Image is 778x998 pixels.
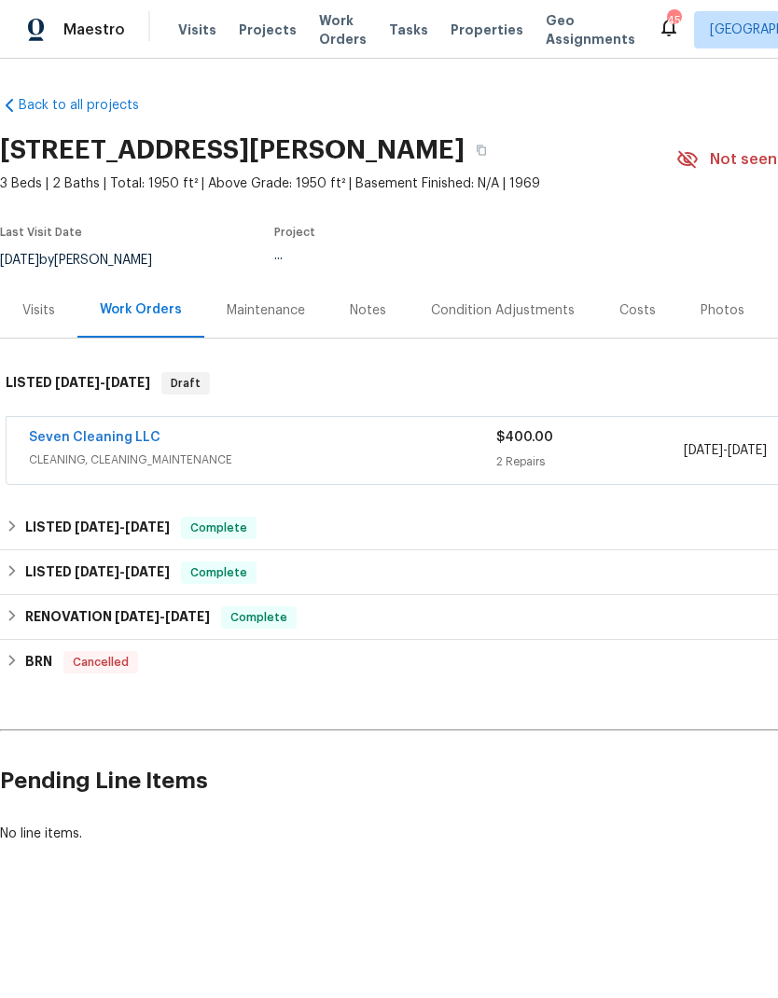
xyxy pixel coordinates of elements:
span: Draft [163,374,208,393]
div: Costs [619,301,656,320]
span: [DATE] [75,520,119,534]
span: [DATE] [125,565,170,578]
h6: BRN [25,651,52,673]
h6: LISTED [25,561,170,584]
span: - [684,441,767,460]
h6: RENOVATION [25,606,210,629]
span: Tasks [389,23,428,36]
span: $400.00 [496,431,553,444]
span: [DATE] [55,376,100,389]
span: - [55,376,150,389]
span: Geo Assignments [546,11,635,49]
span: Cancelled [65,653,136,672]
a: Seven Cleaning LLC [29,431,160,444]
span: Project [274,227,315,238]
span: - [75,565,170,578]
span: Visits [178,21,216,39]
span: Properties [451,21,523,39]
span: - [115,610,210,623]
span: Complete [183,563,255,582]
span: Complete [183,519,255,537]
span: Work Orders [319,11,367,49]
div: Maintenance [227,301,305,320]
span: Complete [223,608,295,627]
span: CLEANING, CLEANING_MAINTENANCE [29,450,496,469]
div: ... [274,249,632,262]
div: Work Orders [100,300,182,319]
h6: LISTED [6,372,150,395]
div: Notes [350,301,386,320]
span: [DATE] [75,565,119,578]
span: Maestro [63,21,125,39]
div: 2 Repairs [496,452,683,471]
span: Projects [239,21,297,39]
div: Condition Adjustments [431,301,575,320]
span: - [75,520,170,534]
span: [DATE] [115,610,160,623]
span: [DATE] [125,520,170,534]
h6: LISTED [25,517,170,539]
button: Copy Address [465,133,498,167]
span: [DATE] [684,444,723,457]
div: Visits [22,301,55,320]
span: [DATE] [105,376,150,389]
div: 45 [667,11,680,30]
div: Photos [701,301,744,320]
span: [DATE] [728,444,767,457]
span: [DATE] [165,610,210,623]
